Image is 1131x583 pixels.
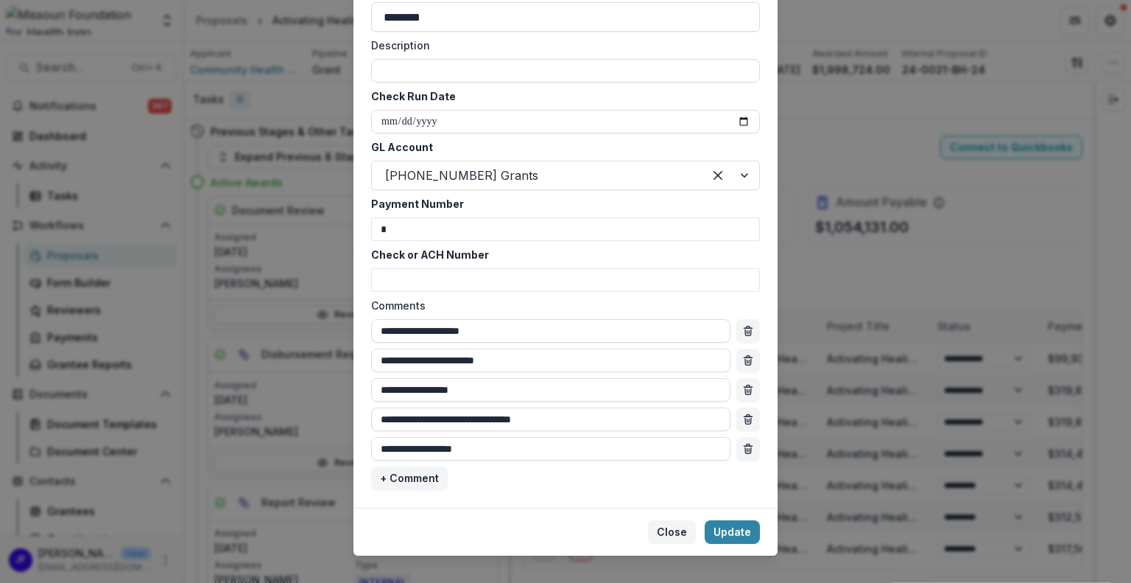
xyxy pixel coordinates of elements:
button: delete [736,349,760,372]
button: delete [736,408,760,431]
button: delete [736,319,760,343]
label: Check or ACH Number [371,247,751,262]
button: Update [705,520,760,544]
button: + Comment [371,467,448,490]
button: Close [648,520,696,544]
button: delete [736,437,760,461]
label: Check Run Date [371,88,751,104]
button: delete [736,378,760,402]
label: Comments [371,298,751,313]
label: GL Account [371,139,751,155]
label: Description [371,38,751,53]
label: Payment Number [371,196,751,212]
div: Clear selected options [706,164,730,187]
